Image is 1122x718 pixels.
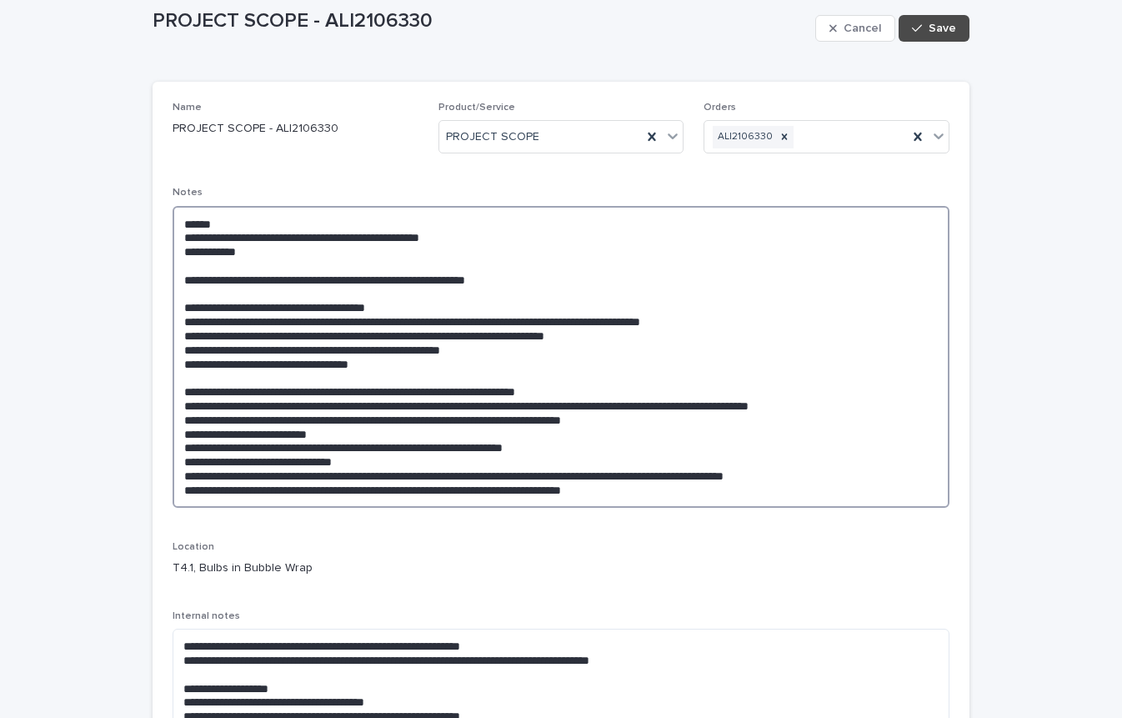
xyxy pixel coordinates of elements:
button: Cancel [815,15,895,42]
div: ALI2106330 [713,126,775,148]
span: Cancel [844,23,881,34]
span: Name [173,103,202,113]
span: Location [173,542,214,552]
span: Orders [704,103,736,113]
span: PROJECT SCOPE [446,128,539,146]
p: PROJECT SCOPE - ALI2106330 [153,9,809,33]
p: T4.1, Bulbs in Bubble Wrap [173,560,418,577]
p: PROJECT SCOPE - ALI2106330 [173,120,418,138]
span: Notes [173,188,203,198]
button: Save [899,15,969,42]
span: Product/Service [438,103,515,113]
span: Save [929,23,956,34]
span: Internal notes [173,611,240,621]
